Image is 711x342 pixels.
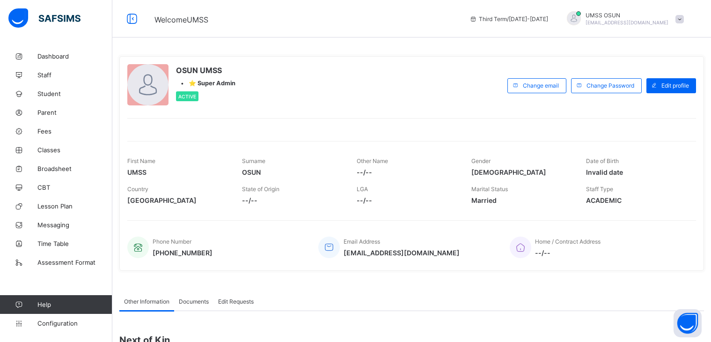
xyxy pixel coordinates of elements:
[37,240,112,247] span: Time Table
[127,196,228,204] span: [GEOGRAPHIC_DATA]
[674,309,702,337] button: Open asap
[357,186,368,193] span: LGA
[37,259,112,266] span: Assessment Format
[37,221,112,229] span: Messaging
[37,52,112,60] span: Dashboard
[586,168,687,176] span: Invalid date
[242,196,343,204] span: --/--
[586,12,668,19] span: UMSS OSUN
[586,157,619,164] span: Date of Birth
[127,157,155,164] span: First Name
[127,168,228,176] span: UMSS
[176,66,235,75] span: OSUN UMSS
[344,249,460,257] span: [EMAIL_ADDRESS][DOMAIN_NAME]
[344,238,380,245] span: Email Address
[37,202,112,210] span: Lesson Plan
[124,298,169,305] span: Other Information
[179,298,209,305] span: Documents
[242,168,343,176] span: OSUN
[357,157,388,164] span: Other Name
[242,186,279,193] span: State of Origin
[586,196,687,204] span: ACADEMIC
[37,165,112,172] span: Broadsheet
[37,127,112,135] span: Fees
[127,186,148,193] span: Country
[37,90,112,97] span: Student
[242,157,265,164] span: Surname
[471,186,508,193] span: Marital Status
[586,20,668,25] span: [EMAIL_ADDRESS][DOMAIN_NAME]
[469,15,548,22] span: session/term information
[154,15,208,24] span: Welcome UMSS
[661,82,689,89] span: Edit profile
[586,82,634,89] span: Change Password
[153,249,213,257] span: [PHONE_NUMBER]
[189,80,235,87] span: ⭐ Super Admin
[153,238,191,245] span: Phone Number
[37,71,112,79] span: Staff
[37,320,112,327] span: Configuration
[471,157,491,164] span: Gender
[176,80,235,87] div: •
[535,238,601,245] span: Home / Contract Address
[357,196,457,204] span: --/--
[37,301,112,308] span: Help
[586,186,613,193] span: Staff Type
[557,11,689,27] div: UMSSOSUN
[37,109,112,116] span: Parent
[523,82,559,89] span: Change email
[37,146,112,154] span: Classes
[178,94,196,99] span: Active
[471,196,572,204] span: Married
[218,298,254,305] span: Edit Requests
[357,168,457,176] span: --/--
[37,184,112,191] span: CBT
[8,8,81,28] img: safsims
[471,168,572,176] span: [DEMOGRAPHIC_DATA]
[535,249,601,257] span: --/--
